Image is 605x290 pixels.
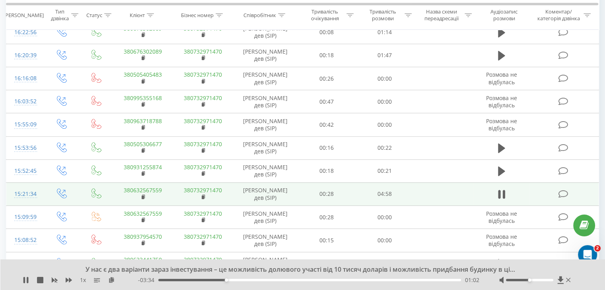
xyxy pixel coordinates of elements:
[184,163,222,171] a: 380732971470
[356,159,413,182] td: 00:21
[181,12,214,18] div: Бізнес номер
[481,8,527,22] div: Аудіозапис розмови
[124,48,162,55] a: 380676302089
[356,21,413,44] td: 01:14
[465,276,479,284] span: 01:02
[124,71,162,78] a: 380505405483
[50,8,69,22] div: Тип дзвінка
[184,233,222,240] a: 380732971470
[14,256,35,271] div: 15:01:33
[233,229,298,252] td: [PERSON_NAME] дев (SIP)
[124,210,162,217] a: 380632567559
[233,113,298,136] td: [PERSON_NAME] дев (SIP)
[356,67,413,90] td: 00:00
[298,21,356,44] td: 00:08
[124,233,162,240] a: 380937954570
[298,252,356,275] td: 00:43
[233,136,298,159] td: [PERSON_NAME] дев (SIP)
[80,276,86,284] span: 1 x
[298,113,356,136] td: 00:42
[130,12,145,18] div: Клієнт
[421,8,463,22] div: Назва схеми переадресації
[356,206,413,229] td: 00:00
[184,140,222,148] a: 380732971470
[578,245,597,264] iframe: Intercom live chat
[233,252,298,275] td: [PERSON_NAME] дев (SIP)
[233,182,298,205] td: [PERSON_NAME] дев (SIP)
[225,278,228,282] div: Accessibility label
[14,140,35,156] div: 15:53:56
[233,90,298,113] td: [PERSON_NAME] дев (SIP)
[535,8,582,22] div: Коментар/категорія дзвінка
[184,256,222,263] a: 380732971470
[233,44,298,67] td: [PERSON_NAME] дев (SIP)
[298,90,356,113] td: 00:47
[298,182,356,205] td: 00:28
[14,209,35,225] div: 15:09:59
[233,206,298,229] td: [PERSON_NAME] дев (SIP)
[486,117,517,132] span: Розмова не відбулась
[298,136,356,159] td: 00:16
[298,67,356,90] td: 00:26
[356,113,413,136] td: 00:00
[138,276,158,284] span: - 03:34
[298,159,356,182] td: 00:18
[4,12,44,18] div: [PERSON_NAME]
[184,71,222,78] a: 380732971470
[486,210,517,224] span: Розмова не відбулась
[86,12,102,18] div: Статус
[356,44,413,67] td: 01:47
[486,94,517,109] span: Розмова не відбулась
[124,163,162,171] a: 380931255874
[233,159,298,182] td: [PERSON_NAME] дев (SIP)
[14,48,35,63] div: 16:20:39
[298,206,356,229] td: 00:28
[356,90,413,113] td: 00:00
[184,117,222,125] a: 380732971470
[184,210,222,217] a: 380732971470
[486,233,517,247] span: Розмова не відбулась
[14,186,35,202] div: 15:21:34
[124,140,162,148] a: 380505306677
[233,67,298,90] td: [PERSON_NAME] дев (SIP)
[528,278,531,282] div: Accessibility label
[233,21,298,44] td: [PERSON_NAME] дев (SIP)
[243,12,276,18] div: Співробітник
[124,186,162,194] a: 380632567559
[14,94,35,109] div: 16:03:52
[14,71,35,86] div: 16:16:08
[184,186,222,194] a: 380732971470
[594,245,601,251] span: 2
[356,229,413,252] td: 00:00
[356,136,413,159] td: 00:22
[14,232,35,248] div: 15:08:52
[305,8,345,22] div: Тривалість очікування
[298,44,356,67] td: 00:18
[486,71,517,85] span: Розмова не відбулась
[356,252,413,275] td: 00:16
[14,117,35,132] div: 15:55:09
[124,256,162,263] a: 380633441750
[298,229,356,252] td: 00:15
[14,25,35,40] div: 16:22:56
[184,48,222,55] a: 380732971470
[363,8,403,22] div: Тривалість розмови
[124,117,162,125] a: 380963718788
[356,182,413,205] td: 04:58
[78,265,517,274] div: У нас є два варіанти зараз інвестування – це можливість долювого участі від 10 тисяч доларів і мо...
[184,94,222,102] a: 380732971470
[14,163,35,179] div: 15:52:45
[124,94,162,102] a: 380995355168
